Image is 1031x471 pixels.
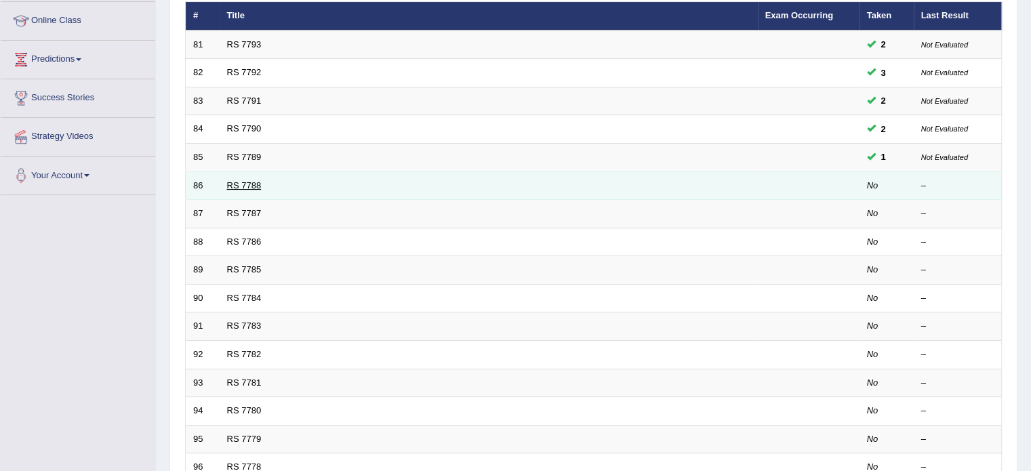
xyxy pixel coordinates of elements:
[227,434,262,444] a: RS 7779
[876,122,891,136] span: You can still take this question
[876,66,891,80] span: You can still take this question
[921,405,994,417] div: –
[921,125,968,133] small: Not Evaluated
[921,348,994,361] div: –
[921,292,994,305] div: –
[186,30,220,59] td: 81
[186,59,220,87] td: 82
[227,405,262,415] a: RS 7780
[227,349,262,359] a: RS 7782
[860,2,914,30] th: Taken
[921,320,994,333] div: –
[867,208,878,218] em: No
[227,264,262,274] a: RS 7785
[186,228,220,256] td: 88
[876,94,891,108] span: You can still take this question
[227,39,262,49] a: RS 7793
[186,144,220,172] td: 85
[227,180,262,190] a: RS 7788
[914,2,1002,30] th: Last Result
[227,152,262,162] a: RS 7789
[867,321,878,331] em: No
[1,79,155,113] a: Success Stories
[227,96,262,106] a: RS 7791
[867,434,878,444] em: No
[186,171,220,200] td: 86
[867,180,878,190] em: No
[921,68,968,77] small: Not Evaluated
[227,208,262,218] a: RS 7787
[921,41,968,49] small: Not Evaluated
[1,41,155,75] a: Predictions
[876,150,891,164] span: You can still take this question
[867,293,878,303] em: No
[921,153,968,161] small: Not Evaluated
[186,87,220,115] td: 83
[921,207,994,220] div: –
[186,284,220,312] td: 90
[227,377,262,388] a: RS 7781
[1,2,155,36] a: Online Class
[1,157,155,190] a: Your Account
[220,2,758,30] th: Title
[867,349,878,359] em: No
[186,312,220,341] td: 91
[227,237,262,247] a: RS 7786
[921,264,994,277] div: –
[186,200,220,228] td: 87
[186,369,220,397] td: 93
[921,180,994,192] div: –
[227,293,262,303] a: RS 7784
[867,377,878,388] em: No
[186,425,220,453] td: 95
[867,405,878,415] em: No
[227,123,262,134] a: RS 7790
[227,67,262,77] a: RS 7792
[921,377,994,390] div: –
[186,256,220,285] td: 89
[867,237,878,247] em: No
[186,115,220,144] td: 84
[1,118,155,152] a: Strategy Videos
[765,10,833,20] a: Exam Occurring
[186,397,220,426] td: 94
[186,2,220,30] th: #
[876,37,891,52] span: You can still take this question
[921,97,968,105] small: Not Evaluated
[186,340,220,369] td: 92
[921,236,994,249] div: –
[867,264,878,274] em: No
[921,433,994,446] div: –
[227,321,262,331] a: RS 7783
